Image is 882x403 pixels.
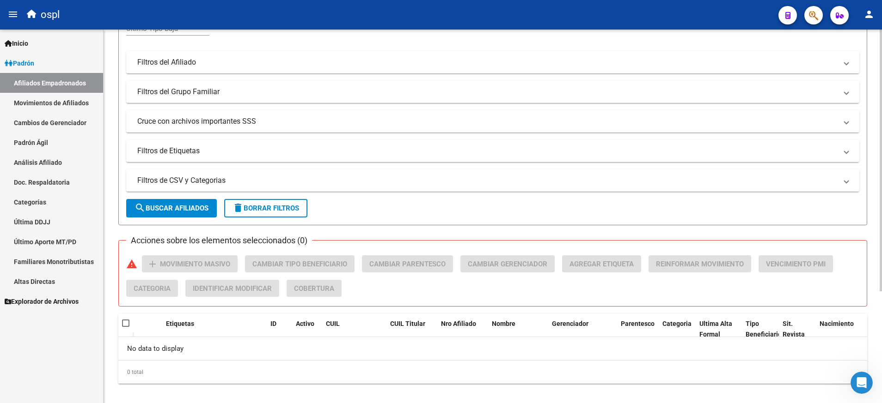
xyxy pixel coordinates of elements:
[864,9,875,20] mat-icon: person
[783,320,805,338] span: Sit. Revista
[816,314,867,344] datatable-header-cell: Nacimiento
[41,5,60,25] span: ospl
[267,314,292,344] datatable-header-cell: ID
[270,320,276,327] span: ID
[437,314,488,344] datatable-header-cell: Nro Afiliado
[294,284,334,293] span: Cobertura
[820,320,854,327] span: Nacimiento
[126,110,859,132] mat-expansion-panel-header: Cruce con archivos importantes SSS
[245,255,355,272] button: Cambiar Tipo Beneficiario
[851,372,873,394] iframe: Intercom live chat
[126,169,859,192] mat-expansion-panel-header: Filtros de CSV y Categorias
[621,320,655,327] span: Parentesco
[460,255,555,272] button: Cambiar Gerenciador
[193,284,272,293] span: Identificar Modificar
[296,320,314,327] span: Activo
[322,314,373,344] datatable-header-cell: CUIL
[390,320,425,327] span: CUIL Titular
[162,314,267,344] datatable-header-cell: Etiquetas
[766,260,826,268] span: Vencimiento PMI
[759,255,833,272] button: Vencimiento PMI
[126,259,137,270] mat-icon: warning
[649,255,751,272] button: Reinformar Movimiento
[118,361,867,384] div: 0 total
[137,116,837,126] mat-panel-title: Cruce con archivos importantes SSS
[166,320,194,327] span: Etiquetas
[126,51,859,73] mat-expansion-panel-header: Filtros del Afiliado
[552,320,588,327] span: Gerenciador
[746,320,782,338] span: Tipo Beneficiario
[142,255,238,272] button: Movimiento Masivo
[548,314,604,344] datatable-header-cell: Gerenciador
[656,260,744,268] span: Reinformar Movimiento
[233,202,244,213] mat-icon: delete
[118,337,867,360] div: No data to display
[224,199,307,217] button: Borrar Filtros
[699,320,732,338] span: Ultima Alta Formal
[126,199,217,217] button: Buscar Afiliados
[5,58,34,68] span: Padrón
[147,259,158,270] mat-icon: add
[562,255,641,272] button: Agregar Etiqueta
[126,81,859,103] mat-expansion-panel-header: Filtros del Grupo Familiar
[126,140,859,162] mat-expansion-panel-header: Filtros de Etiquetas
[137,146,837,156] mat-panel-title: Filtros de Etiquetas
[185,280,279,297] button: Identificar Modificar
[617,314,659,344] datatable-header-cell: Parentesco
[292,314,322,344] datatable-header-cell: Activo
[570,260,634,268] span: Agregar Etiqueta
[135,204,208,212] span: Buscar Afiliados
[7,9,18,20] mat-icon: menu
[134,284,171,293] span: Categoria
[386,314,437,344] datatable-header-cell: CUIL Titular
[160,260,230,268] span: Movimiento Masivo
[137,87,837,97] mat-panel-title: Filtros del Grupo Familiar
[362,255,453,272] button: Cambiar Parentesco
[5,38,28,48] span: Inicio
[662,320,692,327] span: Categoria
[488,314,548,344] datatable-header-cell: Nombre
[233,204,299,212] span: Borrar Filtros
[252,260,347,268] span: Cambiar Tipo Beneficiario
[659,314,696,344] datatable-header-cell: Categoria
[137,57,837,67] mat-panel-title: Filtros del Afiliado
[742,314,779,344] datatable-header-cell: Tipo Beneficiario
[696,314,742,344] datatable-header-cell: Ultima Alta Formal
[137,175,837,186] mat-panel-title: Filtros de CSV y Categorias
[126,234,312,247] h3: Acciones sobre los elementos seleccionados (0)
[287,280,342,297] button: Cobertura
[441,320,476,327] span: Nro Afiliado
[468,260,547,268] span: Cambiar Gerenciador
[126,280,178,297] button: Categoria
[779,314,816,344] datatable-header-cell: Sit. Revista
[492,320,515,327] span: Nombre
[5,296,79,307] span: Explorador de Archivos
[135,202,146,213] mat-icon: search
[326,320,340,327] span: CUIL
[369,260,446,268] span: Cambiar Parentesco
